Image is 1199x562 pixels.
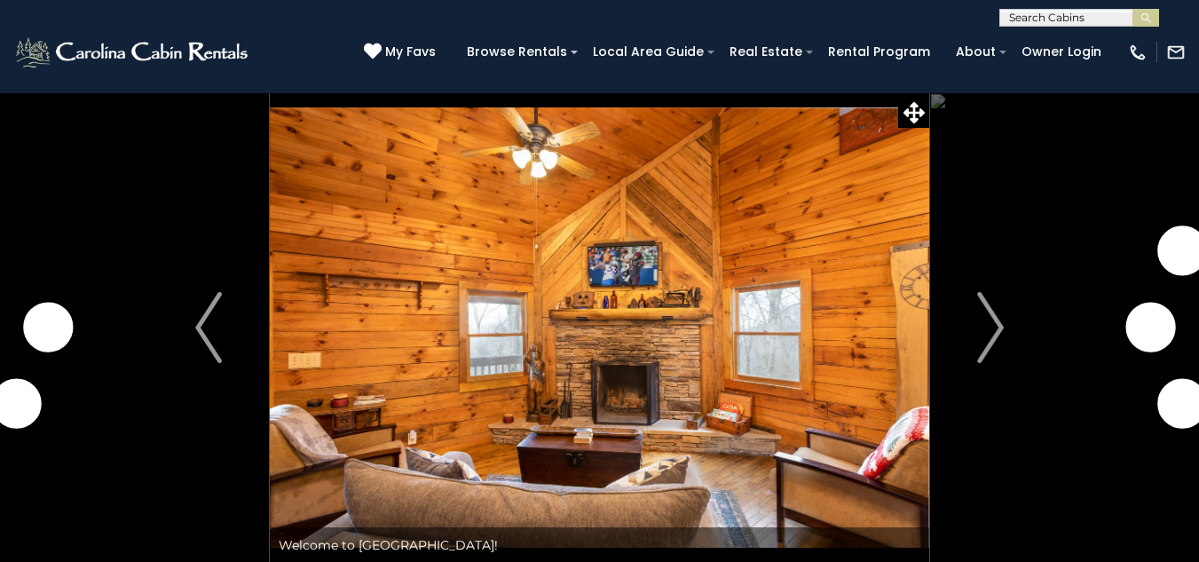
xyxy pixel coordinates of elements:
a: Owner Login [1013,38,1110,66]
img: White-1-2.png [13,35,253,70]
a: Local Area Guide [584,38,713,66]
a: About [947,38,1005,66]
span: My Favs [385,43,436,61]
img: arrow [195,292,222,363]
img: mail-regular-white.png [1166,43,1186,62]
img: phone-regular-white.png [1128,43,1148,62]
a: Real Estate [721,38,811,66]
img: arrow [977,292,1004,363]
a: My Favs [364,43,440,62]
a: Rental Program [819,38,939,66]
a: Browse Rentals [458,38,576,66]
